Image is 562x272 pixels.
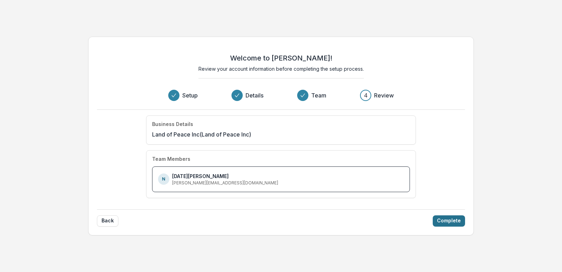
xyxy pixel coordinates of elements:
[172,172,229,180] p: [DATE][PERSON_NAME]
[198,65,364,72] p: Review your account information before completing the setup process.
[433,215,465,227] button: Complete
[152,156,190,162] h4: Team Members
[374,91,394,100] h3: Review
[246,91,263,100] h3: Details
[97,215,118,227] button: Back
[152,121,193,127] h4: Business Details
[311,91,326,100] h3: Team
[364,91,368,100] div: 4
[162,176,165,182] p: N
[152,130,251,139] p: Land of Peace Inc (Land of Peace Inc)
[168,90,394,101] div: Progress
[182,91,198,100] h3: Setup
[230,54,332,62] h2: Welcome to [PERSON_NAME]!
[172,180,278,186] p: [PERSON_NAME][EMAIL_ADDRESS][DOMAIN_NAME]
